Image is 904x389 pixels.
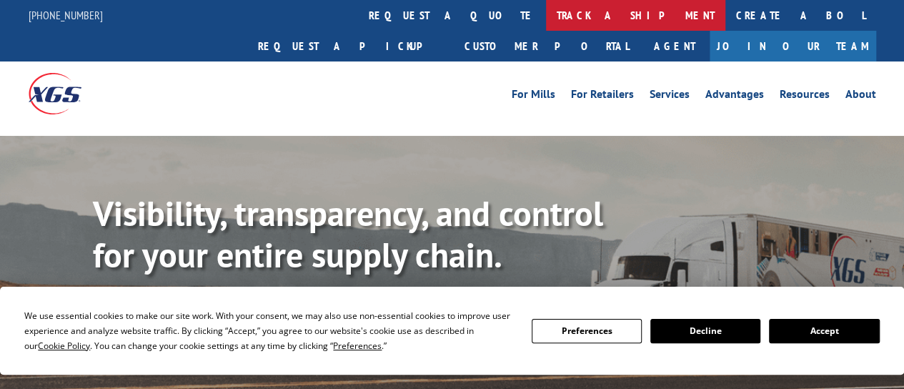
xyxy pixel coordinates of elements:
[769,319,879,343] button: Accept
[705,89,764,104] a: Advantages
[650,89,690,104] a: Services
[512,89,555,104] a: For Mills
[640,31,710,61] a: Agent
[247,31,454,61] a: Request a pickup
[333,340,382,352] span: Preferences
[650,319,760,343] button: Decline
[571,89,634,104] a: For Retailers
[454,31,640,61] a: Customer Portal
[845,89,876,104] a: About
[24,308,514,353] div: We use essential cookies to make our site work. With your consent, we may also use non-essential ...
[532,319,642,343] button: Preferences
[780,89,830,104] a: Resources
[93,191,603,277] b: Visibility, transparency, and control for your entire supply chain.
[29,8,103,22] a: [PHONE_NUMBER]
[710,31,876,61] a: Join Our Team
[38,340,90,352] span: Cookie Policy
